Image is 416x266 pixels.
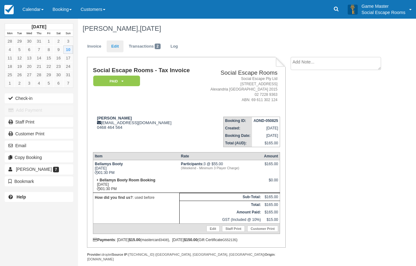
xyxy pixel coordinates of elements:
em: (Weekend - Minimum 3 Player Charge) [181,166,261,170]
div: : [DATE] (mastercard ), [DATE] (Gift Certificate ) [93,238,280,242]
b: Help [17,194,26,199]
th: Sub-Total: [179,193,262,201]
div: $165.00 [264,162,278,171]
th: Item [93,152,179,160]
a: 31 [34,37,44,45]
a: 28 [34,71,44,79]
a: 25 [5,71,15,79]
div: [EMAIL_ADDRESS][DOMAIN_NAME] 0468 464 564 [93,116,200,130]
a: 10 [63,45,73,54]
a: 14 [34,54,44,62]
a: 2 [54,37,63,45]
p: Social Escape Rooms [361,9,405,16]
th: Amount [262,152,280,160]
th: Wed [24,30,34,37]
strong: Bellamys Booty Room Booking [99,178,155,182]
a: 15 [44,54,54,62]
p: Game Master [361,3,405,9]
a: 30 [54,71,63,79]
td: 3 @ $55.00 [179,160,262,176]
td: [DATE] 01:30 PM [93,160,179,176]
img: checkfront-main-nav-mini-logo.png [4,5,14,14]
a: Customer Print [247,226,278,232]
a: Staff Print [5,117,73,127]
a: 1 [44,37,54,45]
a: 30 [24,37,34,45]
a: [PERSON_NAME] 7 [5,164,73,174]
strong: How did you find us? [95,195,133,200]
a: 27 [24,71,34,79]
a: Paid [93,75,138,87]
strong: Source IP: [112,253,128,256]
a: 12 [15,54,24,62]
button: Check-in [5,93,73,103]
h1: Social Escape Rooms - Tax Invoice [93,67,200,74]
a: Invoice [83,40,106,53]
div: droplet [TECHNICAL_ID] ([GEOGRAPHIC_DATA], [GEOGRAPHIC_DATA], [GEOGRAPHIC_DATA]) : [DOMAIN_NAME] [87,252,286,262]
p: : used before [95,194,178,201]
button: Copy Booking [5,152,73,162]
strong: Origin [265,253,274,256]
td: $15.00 [262,216,280,224]
a: Edit [206,226,220,232]
strong: Payments [93,238,115,242]
strong: $150.00 [184,238,197,242]
td: $165.00 [262,208,280,216]
td: [DATE] [252,132,280,139]
a: 4 [34,79,44,87]
a: 18 [5,62,15,71]
a: 7 [63,79,73,87]
th: Mon [5,30,15,37]
th: Rate [179,152,262,160]
a: 5 [15,45,24,54]
span: [PERSON_NAME] [16,167,52,172]
td: $165.00 [262,193,280,201]
th: Sun [63,30,73,37]
a: Log [166,40,183,53]
a: 26 [15,71,24,79]
div: $0.00 [264,178,278,187]
strong: [DATE] [31,24,46,29]
strong: $15.00 [129,238,140,242]
h1: [PERSON_NAME], [83,25,385,32]
a: 1 [5,79,15,87]
a: 13 [24,54,34,62]
th: Thu [34,30,44,37]
strong: ADND-050825 [254,119,278,123]
span: 2 [155,44,161,49]
img: A3 [348,4,358,14]
th: Fri [44,30,54,37]
td: GST (Included @ 10%) [179,216,262,224]
span: [DATE] [140,25,161,32]
a: 31 [63,71,73,79]
a: 2 [15,79,24,87]
a: 29 [44,71,54,79]
a: 17 [63,54,73,62]
a: 9 [54,45,63,54]
a: 5 [44,79,54,87]
td: $165.00 [262,201,280,208]
a: Customer Print [5,129,73,139]
span: 7 [53,167,59,172]
button: Add Payment [5,105,73,115]
a: Transactions2 [124,40,165,53]
a: 23 [54,62,63,71]
a: 11 [5,54,15,62]
a: 19 [15,62,24,71]
a: 3 [63,37,73,45]
strong: Provider: [87,253,102,256]
small: G552135 [222,238,236,242]
th: Total: [179,201,262,208]
a: 20 [24,62,34,71]
address: Social Escape Pty Ltd [STREET_ADDRESS] Alexandria [GEOGRAPHIC_DATA] 2015 02 7228 9363 ABN: 69 611... [203,76,278,103]
a: 22 [44,62,54,71]
a: 29 [15,37,24,45]
th: Amount Paid: [179,208,262,216]
a: 7 [34,45,44,54]
strong: Bellamys Booty [95,162,123,166]
a: 28 [5,37,15,45]
th: Booking ID: [223,117,252,124]
a: 16 [54,54,63,62]
button: Bookmark [5,176,73,186]
a: 21 [34,62,44,71]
